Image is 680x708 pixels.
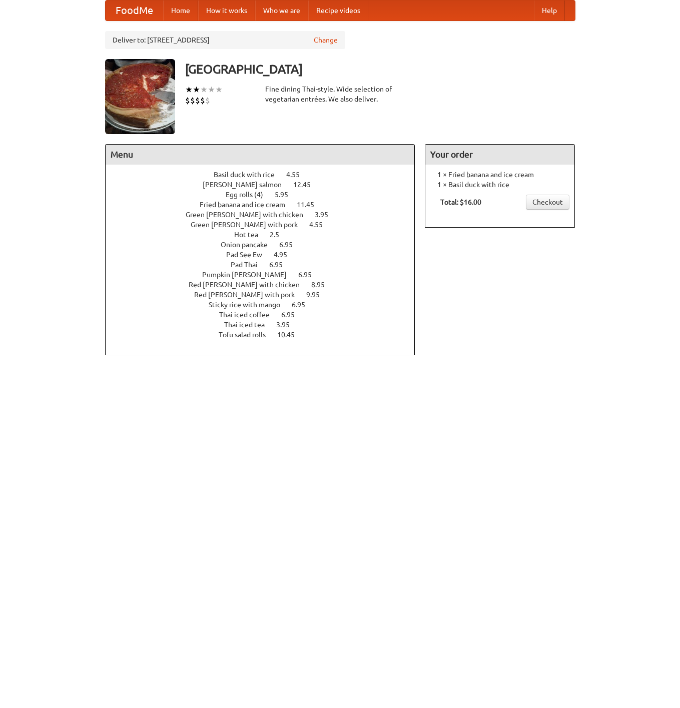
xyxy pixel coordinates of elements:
[265,84,415,104] div: Fine dining Thai-style. Wide selection of vegetarian entrées. We also deliver.
[221,241,278,249] span: Onion pancake
[430,180,569,190] li: 1 × Basil duck with rice
[190,95,195,106] li: $
[308,1,368,21] a: Recipe videos
[270,231,289,239] span: 2.5
[234,231,268,239] span: Hot tea
[209,301,324,309] a: Sticky rice with mango 6.95
[425,145,574,165] h4: Your order
[194,291,305,299] span: Red [PERSON_NAME] with pork
[186,211,347,219] a: Green [PERSON_NAME] with chicken 3.95
[185,84,193,95] li: ★
[221,241,311,249] a: Onion pancake 6.95
[314,35,338,45] a: Change
[279,241,303,249] span: 6.95
[286,171,310,179] span: 4.55
[214,171,285,179] span: Basil duck with rice
[293,181,321,189] span: 12.45
[200,95,205,106] li: $
[219,311,280,319] span: Thai iced coffee
[202,271,297,279] span: Pumpkin [PERSON_NAME]
[309,221,333,229] span: 4.55
[106,1,163,21] a: FoodMe
[163,1,198,21] a: Home
[200,84,208,95] li: ★
[198,1,255,21] a: How it works
[534,1,565,21] a: Help
[194,291,338,299] a: Red [PERSON_NAME] with pork 9.95
[269,261,293,269] span: 6.95
[191,221,341,229] a: Green [PERSON_NAME] with pork 4.55
[274,251,297,259] span: 4.95
[189,281,343,289] a: Red [PERSON_NAME] with chicken 8.95
[203,181,329,189] a: [PERSON_NAME] salmon 12.45
[208,84,215,95] li: ★
[234,231,298,239] a: Hot tea 2.5
[106,145,415,165] h4: Menu
[292,301,315,309] span: 6.95
[224,321,275,329] span: Thai iced tea
[186,211,313,219] span: Green [PERSON_NAME] with chicken
[224,321,308,329] a: Thai iced tea 3.95
[193,84,200,95] li: ★
[200,201,295,209] span: Fried banana and ice cream
[281,311,305,319] span: 6.95
[255,1,308,21] a: Who we are
[185,59,575,79] h3: [GEOGRAPHIC_DATA]
[215,84,223,95] li: ★
[440,198,481,206] b: Total: $16.00
[275,191,298,199] span: 5.95
[219,331,276,339] span: Tofu salad rolls
[200,201,333,209] a: Fried banana and ice cream 11.45
[226,251,272,259] span: Pad See Ew
[526,195,569,210] a: Checkout
[205,95,210,106] li: $
[195,95,200,106] li: $
[311,281,335,289] span: 8.95
[226,191,307,199] a: Egg rolls (4) 5.95
[189,281,310,289] span: Red [PERSON_NAME] with chicken
[209,301,290,309] span: Sticky rice with mango
[277,331,305,339] span: 10.45
[306,291,330,299] span: 9.95
[226,251,306,259] a: Pad See Ew 4.95
[219,331,313,339] a: Tofu salad rolls 10.45
[203,181,292,189] span: [PERSON_NAME] salmon
[315,211,338,219] span: 3.95
[191,221,308,229] span: Green [PERSON_NAME] with pork
[298,271,322,279] span: 6.95
[276,321,300,329] span: 3.95
[202,271,330,279] a: Pumpkin [PERSON_NAME] 6.95
[105,31,345,49] div: Deliver to: [STREET_ADDRESS]
[231,261,301,269] a: Pad Thai 6.95
[231,261,268,269] span: Pad Thai
[214,171,318,179] a: Basil duck with rice 4.55
[185,95,190,106] li: $
[430,170,569,180] li: 1 × Fried banana and ice cream
[105,59,175,134] img: angular.jpg
[226,191,273,199] span: Egg rolls (4)
[297,201,324,209] span: 11.45
[219,311,313,319] a: Thai iced coffee 6.95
